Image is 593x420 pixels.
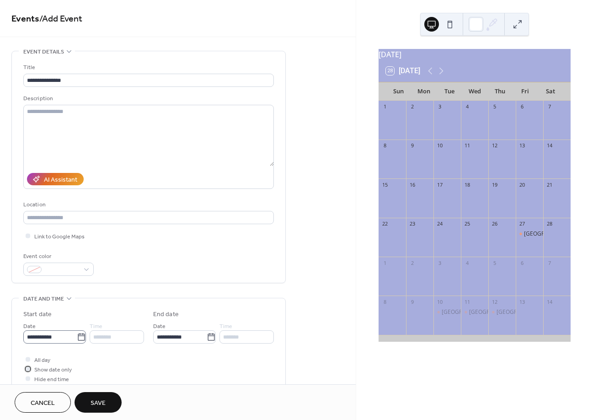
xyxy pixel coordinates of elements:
div: [GEOGRAPHIC_DATA] [497,308,552,316]
div: 4 [464,259,470,266]
span: All day [34,355,50,365]
div: 2 [409,103,416,110]
div: 27 [518,221,525,227]
div: 17 [436,181,443,188]
span: Time [90,322,102,331]
div: 23 [409,221,416,227]
div: 10 [436,298,443,305]
div: AI Assistant [44,175,77,185]
div: 4 [464,103,470,110]
div: Pine Street Elementary [433,308,461,316]
div: Sat [538,82,563,101]
div: 5 [491,259,498,266]
div: Event color [23,252,92,261]
div: 26 [491,221,498,227]
div: 5 [491,103,498,110]
div: 19 [491,181,498,188]
span: Date and time [23,294,64,304]
div: 9 [409,142,416,149]
div: 28 [546,221,553,227]
div: Fri [513,82,538,101]
div: 18 [464,181,470,188]
div: 22 [381,221,388,227]
div: 25 [464,221,470,227]
div: 6 [518,103,525,110]
div: Wed [462,82,487,101]
span: Cancel [31,398,55,408]
span: Time [219,322,232,331]
div: 8 [381,298,388,305]
div: 14 [546,298,553,305]
div: 3 [436,259,443,266]
div: [GEOGRAPHIC_DATA] [442,308,497,316]
div: 12 [491,298,498,305]
span: Show date only [34,365,72,375]
div: Sun [386,82,411,101]
span: Event details [23,47,64,57]
div: 12 [491,142,498,149]
div: Pine Street Elementary [488,308,516,316]
div: 2 [409,259,416,266]
div: 11 [464,142,470,149]
div: 1 [381,259,388,266]
div: Location [23,200,272,210]
div: Pine Street Elementary [461,308,488,316]
div: 14 [546,142,553,149]
div: 11 [464,298,470,305]
div: End date [153,310,179,319]
div: Title [23,63,272,72]
div: Mon [411,82,437,101]
div: 7 [546,103,553,110]
div: Tue [437,82,462,101]
div: 3 [436,103,443,110]
div: 21 [546,181,553,188]
span: Date [153,322,166,331]
span: Hide end time [34,375,69,384]
div: [GEOGRAPHIC_DATA] [469,308,524,316]
button: AI Assistant [27,173,84,185]
div: 13 [518,142,525,149]
div: Start date [23,310,52,319]
div: 20 [518,181,525,188]
button: Cancel [15,392,71,413]
div: 13 [518,298,525,305]
div: Description [23,94,272,103]
div: Cleveland Academy [516,230,543,238]
span: Link to Google Maps [34,232,85,242]
span: Save [91,398,106,408]
span: Date [23,322,36,331]
div: 9 [409,298,416,305]
a: Events [11,10,39,28]
div: 8 [381,142,388,149]
div: Thu [487,82,513,101]
button: Save [75,392,122,413]
div: 1 [381,103,388,110]
div: 16 [409,181,416,188]
div: 15 [381,181,388,188]
div: 10 [436,142,443,149]
button: 28[DATE] [383,65,423,77]
div: [DATE] [379,49,571,60]
div: 7 [546,259,553,266]
span: / Add Event [39,10,82,28]
div: 24 [436,221,443,227]
div: [GEOGRAPHIC_DATA] [524,230,579,238]
div: 6 [518,259,525,266]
